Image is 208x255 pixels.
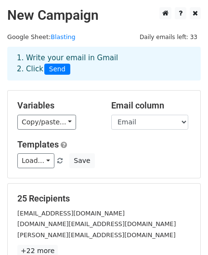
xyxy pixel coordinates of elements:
[17,193,191,204] h5: 25 Recipients
[44,64,70,75] span: Send
[7,33,76,40] small: Google Sheet:
[136,33,201,40] a: Daily emails left: 33
[69,153,94,168] button: Save
[17,100,97,111] h5: Variables
[111,100,191,111] h5: Email column
[17,153,54,168] a: Load...
[17,210,125,217] small: [EMAIL_ADDRESS][DOMAIN_NAME]
[7,7,201,24] h2: New Campaign
[17,231,176,239] small: [PERSON_NAME][EMAIL_ADDRESS][DOMAIN_NAME]
[17,115,76,130] a: Copy/paste...
[17,139,59,149] a: Templates
[136,32,201,42] span: Daily emails left: 33
[51,33,75,40] a: Blasting
[17,220,176,228] small: [DOMAIN_NAME][EMAIL_ADDRESS][DOMAIN_NAME]
[10,53,198,75] div: 1. Write your email in Gmail 2. Click
[160,209,208,255] iframe: Chat Widget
